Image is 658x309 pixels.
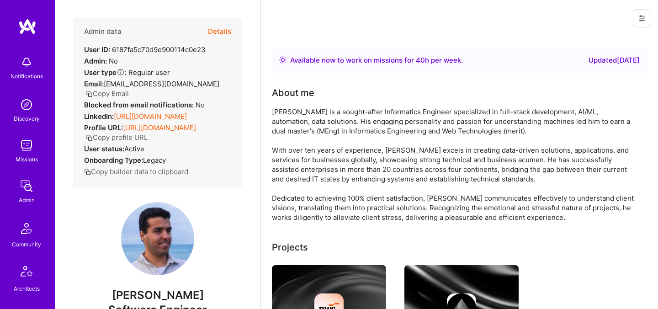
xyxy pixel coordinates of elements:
[272,240,308,254] div: Projects
[84,45,110,54] strong: User ID:
[14,114,40,123] div: Discovery
[84,80,104,88] strong: Email:
[272,107,637,222] div: [PERSON_NAME] is a sought-after Informatics Engineer specialized in full-stack development, AI/ML...
[290,55,463,66] div: Available now to work on missions for h per week .
[416,56,425,64] span: 40
[84,101,196,109] strong: Blocked from email notifications:
[16,262,37,284] img: Architects
[121,202,194,275] img: User Avatar
[84,123,123,132] strong: Profile URL:
[279,56,287,64] img: Availability
[86,89,129,98] button: Copy Email
[84,27,122,36] h4: Admin data
[84,57,107,65] strong: Admin:
[123,123,196,132] a: [URL][DOMAIN_NAME]
[84,112,114,121] strong: LinkedIn:
[17,96,36,114] img: discovery
[589,55,640,66] div: Updated [DATE]
[117,68,125,76] i: Help
[84,56,118,66] div: No
[18,18,37,35] img: logo
[84,45,206,54] div: 6187fa5c70d9e900114c0e23
[86,134,93,141] i: icon Copy
[272,86,314,100] div: About me
[17,177,36,195] img: admin teamwork
[16,218,37,240] img: Community
[84,68,170,77] div: Regular user
[16,154,38,164] div: Missions
[14,284,40,293] div: Architects
[84,156,143,165] strong: Onboarding Type:
[124,144,144,153] span: Active
[143,156,166,165] span: legacy
[86,133,148,142] button: Copy profile URL
[114,112,187,121] a: [URL][DOMAIN_NAME]
[104,80,219,88] span: [EMAIL_ADDRESS][DOMAIN_NAME]
[84,100,205,110] div: No
[84,167,188,176] button: Copy builder data to clipboard
[84,169,91,176] i: icon Copy
[17,53,36,71] img: bell
[17,136,36,154] img: teamwork
[208,18,231,45] button: Details
[19,195,35,205] div: Admin
[12,240,41,249] div: Community
[84,144,124,153] strong: User status:
[86,91,93,97] i: icon Copy
[11,71,43,81] div: Notifications
[73,288,242,302] span: [PERSON_NAME]
[84,68,127,77] strong: User type :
